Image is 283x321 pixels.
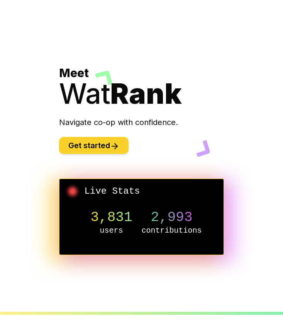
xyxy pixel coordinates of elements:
[59,137,129,154] button: Get started
[66,185,217,198] h2: Live Stats
[142,225,202,236] p: contributions
[59,66,224,108] h1: Meet
[142,210,202,225] p: 2,993
[59,142,129,150] a: Get started
[81,210,141,225] p: 3,831
[59,117,224,128] p: Navigate co-op with confidence.
[110,77,181,110] span: Rank
[81,225,141,236] p: users
[59,77,110,110] span: Wat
